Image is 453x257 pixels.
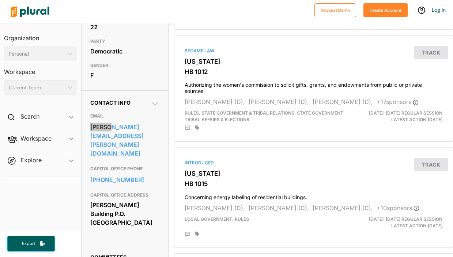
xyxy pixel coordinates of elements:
[185,78,442,94] h4: Authorizing the women's commission to solicit gifts, grants, and endowments from public or privat...
[17,241,40,247] span: Export
[90,22,159,33] div: 22
[90,100,131,106] span: Contact Info
[90,174,159,185] a: [PHONE_NUMBER]
[185,58,442,65] h3: [US_STATE]
[7,236,55,252] button: Export
[377,204,419,212] span: + 10 sponsor s
[90,112,159,120] h3: EMAIL
[185,68,442,75] h3: HB 1012
[185,204,245,212] span: [PERSON_NAME] (D),
[185,191,442,201] h4: Concerning energy labeling of residential buildings.
[90,61,159,70] h3: GENDER
[185,216,249,222] span: Local Government, Rules
[432,7,446,13] a: Log In
[195,231,199,236] div: Add tags
[314,6,356,14] a: Request Demo
[363,3,408,17] button: Create Account
[369,216,442,222] span: [DATE]-[DATE] Regular Session
[185,180,442,187] h3: HB 1015
[4,61,77,77] h3: Workspace
[414,46,448,59] button: Track
[313,204,373,212] span: [PERSON_NAME] (D),
[249,204,309,212] span: [PERSON_NAME] (D),
[185,160,442,166] div: Introduced
[90,191,159,200] h3: CAPITOL OFFICE ADDRESS
[249,98,309,105] span: [PERSON_NAME] (D),
[195,125,199,130] div: Add tags
[4,27,77,44] h3: Organization
[90,122,159,159] a: [PERSON_NAME][EMAIL_ADDRESS][PERSON_NAME][DOMAIN_NAME]
[377,98,419,105] span: + 17 sponsor s
[185,125,190,131] div: Add Position Statement
[20,112,39,120] h2: Search
[313,98,373,105] span: [PERSON_NAME] (D),
[90,37,159,46] h3: PARTY
[185,48,442,54] div: Became Law
[185,170,442,177] h3: [US_STATE]
[185,110,345,122] span: Rules, State Government & Tribal Relations, State Government, Tribal Affairs & Elections
[90,164,159,173] h3: CAPITOL OFFICE PHONE
[90,46,159,57] div: Democratic
[90,200,159,228] div: [PERSON_NAME] Building P.O. [GEOGRAPHIC_DATA]
[358,216,448,229] div: Latest Action: [DATE]
[185,98,245,105] span: [PERSON_NAME] (D),
[363,6,408,14] a: Create Account
[9,84,65,92] div: Current Team
[358,110,448,123] div: Latest Action: [DATE]
[90,70,159,81] div: F
[369,110,442,116] span: [DATE]-[DATE] Regular Session
[185,231,190,237] div: Add Position Statement
[414,158,448,171] button: Track
[9,50,65,58] div: Personal
[314,3,356,17] button: Request Demo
